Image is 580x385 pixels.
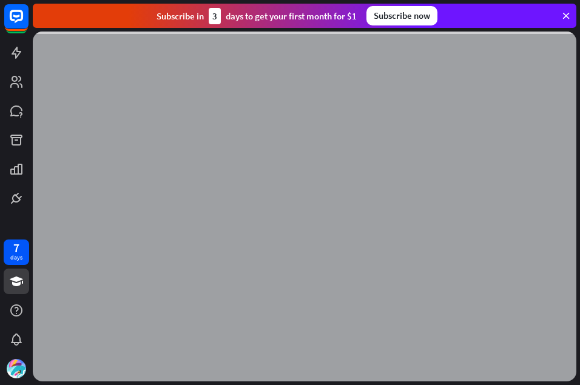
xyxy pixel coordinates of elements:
div: 3 [209,8,221,24]
div: 7 [13,243,19,253]
div: days [10,253,22,262]
a: 7 days [4,239,29,265]
div: Subscribe in days to get your first month for $1 [157,8,357,24]
div: Subscribe now [366,6,437,25]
